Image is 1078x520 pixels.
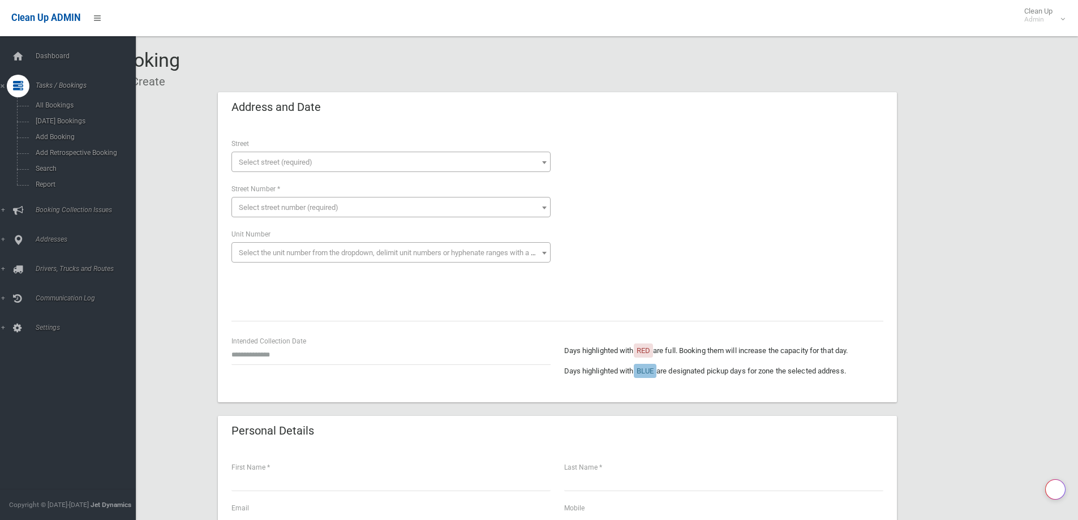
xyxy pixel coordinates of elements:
strong: Jet Dynamics [91,501,131,509]
span: Select street number (required) [239,203,338,212]
span: [DATE] Bookings [32,117,135,125]
span: RED [637,346,650,355]
span: Dashboard [32,52,144,60]
span: Drivers, Trucks and Routes [32,265,144,273]
p: Days highlighted with are full. Booking them will increase the capacity for that day. [564,344,883,358]
span: Report [32,181,135,188]
span: Booking Collection Issues [32,206,144,214]
small: Admin [1024,15,1053,24]
span: Addresses [32,235,144,243]
span: Search [32,165,135,173]
span: Clean Up ADMIN [11,12,80,23]
span: Select the unit number from the dropdown, delimit unit numbers or hyphenate ranges with a comma [239,248,555,257]
span: Select street (required) [239,158,312,166]
header: Address and Date [218,96,334,118]
header: Personal Details [218,420,328,442]
span: Copyright © [DATE]-[DATE] [9,501,89,509]
span: Tasks / Bookings [32,81,144,89]
span: BLUE [637,367,654,375]
span: All Bookings [32,101,135,109]
p: Days highlighted with are designated pickup days for zone the selected address. [564,364,883,378]
span: Clean Up [1019,7,1064,24]
span: Add Booking [32,133,135,141]
span: Communication Log [32,294,144,302]
span: Settings [32,324,144,332]
span: Add Retrospective Booking [32,149,135,157]
li: Create [123,71,165,92]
